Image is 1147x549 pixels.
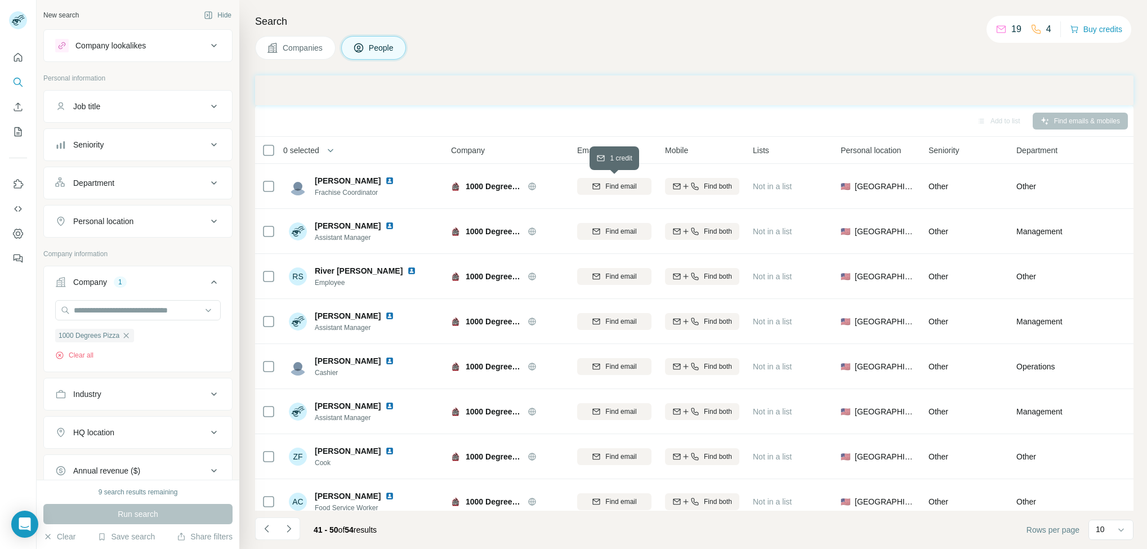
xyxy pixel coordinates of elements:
button: Buy credits [1070,21,1122,37]
span: Email [577,145,597,156]
button: HQ location [44,419,232,446]
span: Employee [315,278,421,288]
span: Other [929,227,948,236]
span: Not in a list [753,317,792,326]
span: Other [929,182,948,191]
span: [GEOGRAPHIC_DATA] [855,316,915,327]
div: Seniority [73,139,104,150]
button: Find email [577,223,651,240]
span: Frachise Coordinator [315,188,399,198]
span: 🇺🇸 [841,451,850,462]
span: Find both [704,407,732,417]
span: Not in a list [753,182,792,191]
span: Find both [704,271,732,282]
span: [GEOGRAPHIC_DATA] [855,226,915,237]
button: Find email [577,403,651,420]
button: Clear all [55,350,93,360]
button: My lists [9,122,27,142]
button: Clear [43,531,75,542]
span: [GEOGRAPHIC_DATA] [855,181,915,192]
div: Company [73,276,107,288]
img: LinkedIn logo [385,356,394,365]
button: Find both [665,493,739,510]
span: results [314,525,377,534]
button: Save search [97,531,155,542]
button: Search [9,72,27,92]
span: Mobile [665,145,688,156]
span: Seniority [929,145,959,156]
span: [PERSON_NAME] [315,400,381,412]
span: Find email [605,452,636,462]
iframe: Banner [255,75,1133,105]
span: Find both [704,452,732,462]
span: 41 - 50 [314,525,338,534]
img: LinkedIn logo [385,221,394,230]
span: Other [1016,271,1036,282]
span: Company [451,145,485,156]
span: Other [929,407,948,416]
span: Lists [753,145,769,156]
div: Job title [73,101,100,112]
p: 4 [1046,23,1051,36]
h4: Search [255,14,1133,29]
span: 1000 Degrees Pizza [466,406,522,417]
button: Company1 [44,269,232,300]
p: Personal information [43,73,233,83]
span: 🇺🇸 [841,361,850,372]
button: Use Surfe on LinkedIn [9,174,27,194]
button: Find email [577,178,651,195]
button: Company lookalikes [44,32,232,59]
img: LinkedIn logo [385,447,394,456]
p: 19 [1011,23,1021,36]
span: Find email [605,497,636,507]
span: Not in a list [753,407,792,416]
span: Find both [704,497,732,507]
div: Personal location [73,216,133,227]
p: 10 [1096,524,1105,535]
span: 1000 Degrees Pizza [466,496,522,507]
button: Hide [196,7,239,24]
span: 🇺🇸 [841,406,850,417]
span: Find email [605,226,636,236]
span: Management [1016,316,1063,327]
span: Department [1016,145,1057,156]
span: 1000 Degrees Pizza [466,226,522,237]
span: Other [1016,496,1036,507]
button: Find both [665,268,739,285]
img: LinkedIn logo [385,492,394,501]
span: Assistant Manager [315,323,399,333]
button: Find both [665,448,739,465]
span: Not in a list [753,497,792,506]
button: Find both [665,223,739,240]
button: Share filters [177,531,233,542]
div: Industry [73,389,101,400]
span: Assistant Manager [315,233,399,243]
img: Avatar [289,177,307,195]
div: ZF [289,448,307,466]
img: Logo of 1000 Degrees Pizza [451,227,460,236]
span: of [338,525,345,534]
span: [GEOGRAPHIC_DATA] [855,361,915,372]
span: Find both [704,316,732,327]
img: Logo of 1000 Degrees Pizza [451,497,460,506]
span: Other [1016,181,1036,192]
p: Company information [43,249,233,259]
div: Company lookalikes [75,40,146,51]
button: Find both [665,178,739,195]
button: Find email [577,313,651,330]
button: Personal location [44,208,232,235]
span: Other [929,362,948,371]
button: Use Surfe API [9,199,27,219]
img: Logo of 1000 Degrees Pizza [451,407,460,416]
span: 🇺🇸 [841,181,850,192]
img: LinkedIn logo [385,311,394,320]
span: River [PERSON_NAME] [315,265,403,276]
span: Food Service Worker [315,503,399,513]
span: Find email [605,271,636,282]
img: Avatar [289,358,307,376]
img: LinkedIn logo [385,176,394,185]
span: Rows per page [1027,524,1079,535]
span: Cook [315,458,399,468]
span: Not in a list [753,272,792,281]
button: Find both [665,403,739,420]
